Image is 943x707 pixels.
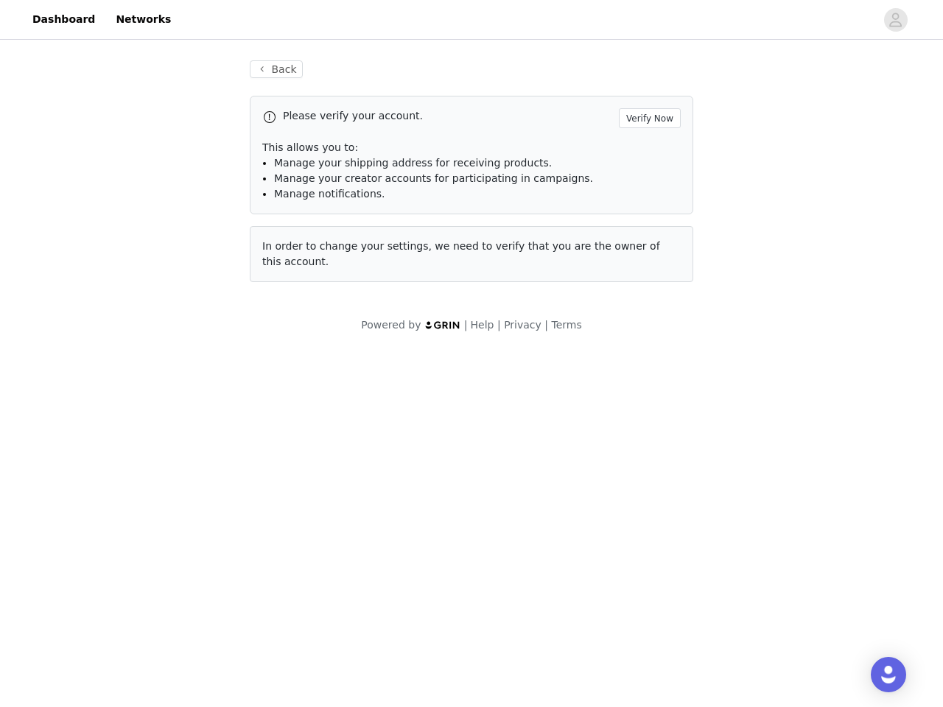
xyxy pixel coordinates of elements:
div: Open Intercom Messenger [871,657,906,692]
span: In order to change your settings, we need to verify that you are the owner of this account. [262,240,660,267]
div: avatar [888,8,902,32]
a: Help [471,319,494,331]
a: Terms [551,319,581,331]
span: Manage your creator accounts for participating in campaigns. [274,172,593,184]
span: | [497,319,501,331]
button: Back [250,60,303,78]
p: Please verify your account. [283,108,613,124]
span: Manage your shipping address for receiving products. [274,157,552,169]
span: Powered by [361,319,421,331]
p: This allows you to: [262,140,681,155]
img: logo [424,320,461,330]
span: Manage notifications. [274,188,385,200]
span: | [544,319,548,331]
button: Verify Now [619,108,681,128]
span: | [464,319,468,331]
a: Privacy [504,319,541,331]
a: Dashboard [24,3,104,36]
a: Networks [107,3,180,36]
